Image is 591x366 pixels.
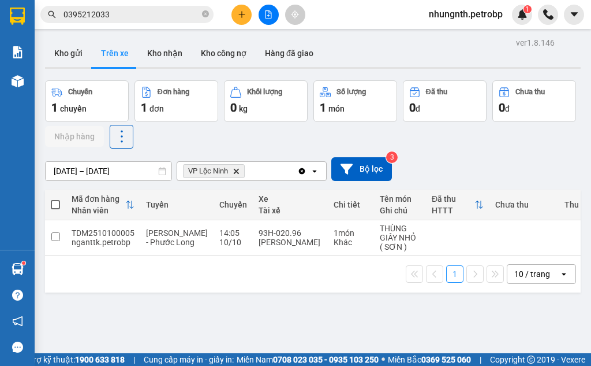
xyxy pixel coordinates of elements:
[192,39,256,67] button: Kho công nợ
[12,263,24,275] img: warehouse-icon
[543,9,553,20] img: phone-icon
[516,36,555,49] div: ver 1.8.146
[380,194,420,204] div: Tên món
[569,9,579,20] span: caret-down
[188,167,228,176] span: VP Lộc Ninh
[432,206,474,215] div: HTTT
[380,206,420,215] div: Ghi chú
[259,206,322,215] div: Tài xế
[564,5,584,25] button: caret-down
[141,101,147,114] span: 1
[72,238,134,247] div: nganttk.petrobp
[45,80,129,122] button: Chuyến1chuyến
[138,39,192,67] button: Kho nhận
[10,8,25,25] img: logo-vxr
[18,353,125,366] span: Hỗ trợ kỹ thuật:
[72,194,125,204] div: Mã đơn hàng
[158,88,189,96] div: Đơn hàng
[416,104,420,113] span: đ
[256,39,323,67] button: Hàng đã giao
[313,80,397,122] button: Số lượng1món
[446,265,463,283] button: 1
[297,167,306,176] svg: Clear all
[45,39,92,67] button: Kho gửi
[149,104,164,113] span: đơn
[146,228,208,247] span: [PERSON_NAME] - Phước Long
[514,268,550,280] div: 10 / trang
[259,238,322,247] div: [PERSON_NAME]
[499,101,505,114] span: 0
[133,353,135,366] span: |
[12,75,24,87] img: warehouse-icon
[334,200,368,209] div: Chi tiết
[334,238,368,247] div: Khác
[247,165,248,177] input: Selected VP Lộc Ninh.
[134,80,218,122] button: Đơn hàng1đơn
[219,228,247,238] div: 14:05
[388,353,471,366] span: Miền Bắc
[48,10,56,19] span: search
[66,190,140,220] th: Toggle SortBy
[480,353,481,366] span: |
[202,9,209,20] span: close-circle
[420,7,512,21] span: nhungnth.petrobp
[247,88,282,96] div: Khối lượng
[259,194,322,204] div: Xe
[202,10,209,17] span: close-circle
[237,353,379,366] span: Miền Nam
[285,5,305,25] button: aim
[320,101,326,114] span: 1
[386,151,398,163] sup: 3
[273,355,379,364] strong: 0708 023 035 - 0935 103 250
[264,10,272,19] span: file-add
[224,80,308,122] button: Khối lượng0kg
[12,46,24,58] img: solution-icon
[336,88,366,96] div: Số lượng
[291,10,299,19] span: aim
[515,88,545,96] div: Chưa thu
[238,10,246,19] span: plus
[45,126,104,147] button: Nhập hàng
[144,353,234,366] span: Cung cấp máy in - giấy in:
[12,342,23,353] span: message
[328,104,345,113] span: món
[421,355,471,364] strong: 0369 525 060
[380,224,420,252] div: THÙNG GIẤY NHỎ ( SƠN )
[75,355,125,364] strong: 1900 633 818
[559,269,568,279] svg: open
[334,228,368,238] div: 1 món
[527,356,535,364] span: copyright
[68,88,92,96] div: Chuyến
[239,104,248,113] span: kg
[381,357,385,362] span: ⚪️
[230,101,237,114] span: 0
[12,316,23,327] span: notification
[72,206,125,215] div: Nhân viên
[432,194,474,204] div: Đã thu
[403,80,487,122] button: Đã thu0đ
[219,238,247,247] div: 10/10
[72,228,134,238] div: TDM2510100005
[183,164,245,178] span: VP Lộc Ninh, close by backspace
[22,261,25,265] sup: 1
[426,88,447,96] div: Đã thu
[409,101,416,114] span: 0
[51,101,58,114] span: 1
[525,5,529,13] span: 1
[146,200,208,209] div: Tuyến
[219,200,247,209] div: Chuyến
[259,5,279,25] button: file-add
[231,5,252,25] button: plus
[60,104,87,113] span: chuyến
[310,167,319,176] svg: open
[63,8,200,21] input: Tìm tên, số ĐT hoặc mã đơn
[517,9,528,20] img: icon-new-feature
[495,200,553,209] div: Chưa thu
[505,104,510,113] span: đ
[523,5,532,13] sup: 1
[331,157,392,181] button: Bộ lọc
[233,168,240,175] svg: Delete
[259,228,322,238] div: 93H-020.96
[492,80,576,122] button: Chưa thu0đ
[46,162,171,180] input: Select a date range.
